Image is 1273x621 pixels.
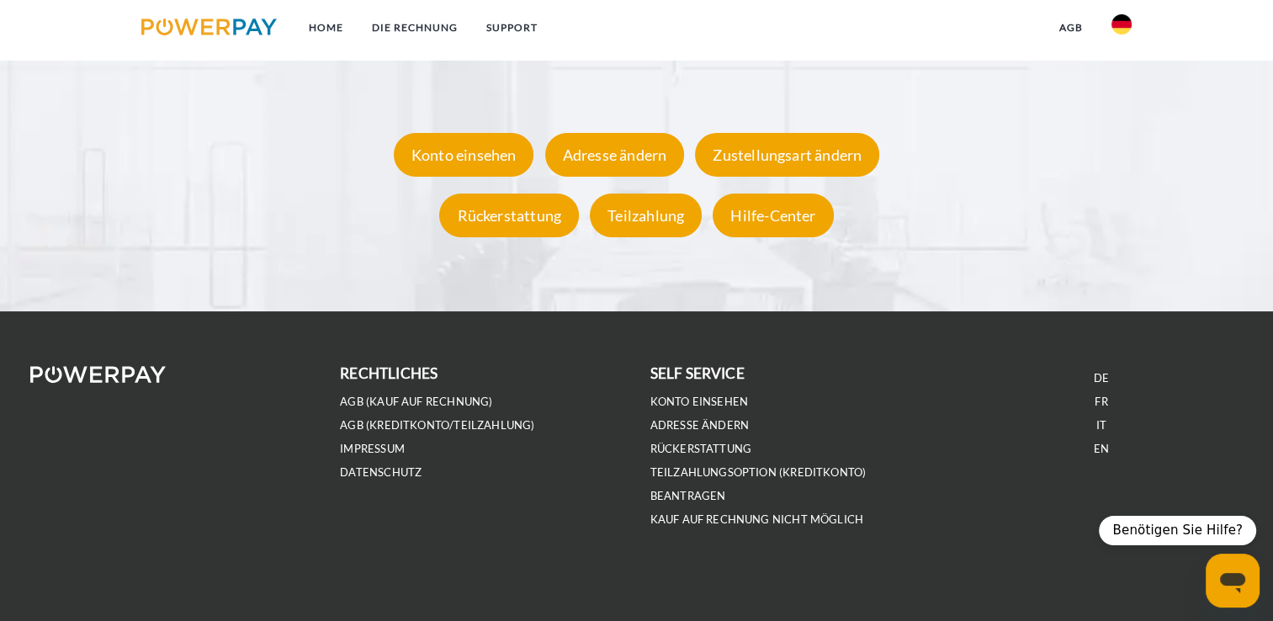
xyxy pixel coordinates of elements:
[30,366,166,383] img: logo-powerpay-white.svg
[650,395,749,409] a: Konto einsehen
[691,146,883,165] a: Zustellungsart ändern
[1096,418,1106,433] a: IT
[141,19,277,35] img: logo-powerpay.svg
[340,418,534,433] a: AGB (Kreditkonto/Teilzahlung)
[1206,554,1260,608] iframe: Schaltfläche zum Öffnen des Messaging-Fensters; Konversation läuft
[590,194,702,238] div: Teilzahlung
[650,465,867,503] a: Teilzahlungsoption (KREDITKONTO) beantragen
[545,134,685,178] div: Adresse ändern
[695,134,879,178] div: Zustellungsart ändern
[650,418,750,433] a: Adresse ändern
[1095,395,1107,409] a: FR
[586,207,706,226] a: Teilzahlung
[472,13,552,43] a: SUPPORT
[439,194,579,238] div: Rückerstattung
[541,146,689,165] a: Adresse ändern
[358,13,472,43] a: DIE RECHNUNG
[650,364,745,382] b: self service
[650,512,864,527] a: Kauf auf Rechnung nicht möglich
[1094,442,1109,456] a: EN
[708,207,837,226] a: Hilfe-Center
[340,364,438,382] b: rechtliches
[1099,516,1256,545] div: Benötigen Sie Hilfe?
[340,442,405,456] a: IMPRESSUM
[394,134,534,178] div: Konto einsehen
[340,465,422,480] a: DATENSCHUTZ
[1111,14,1132,34] img: de
[713,194,833,238] div: Hilfe-Center
[650,442,752,456] a: Rückerstattung
[1045,13,1097,43] a: agb
[1094,371,1109,385] a: DE
[294,13,358,43] a: Home
[435,207,583,226] a: Rückerstattung
[340,395,492,409] a: AGB (Kauf auf Rechnung)
[390,146,538,165] a: Konto einsehen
